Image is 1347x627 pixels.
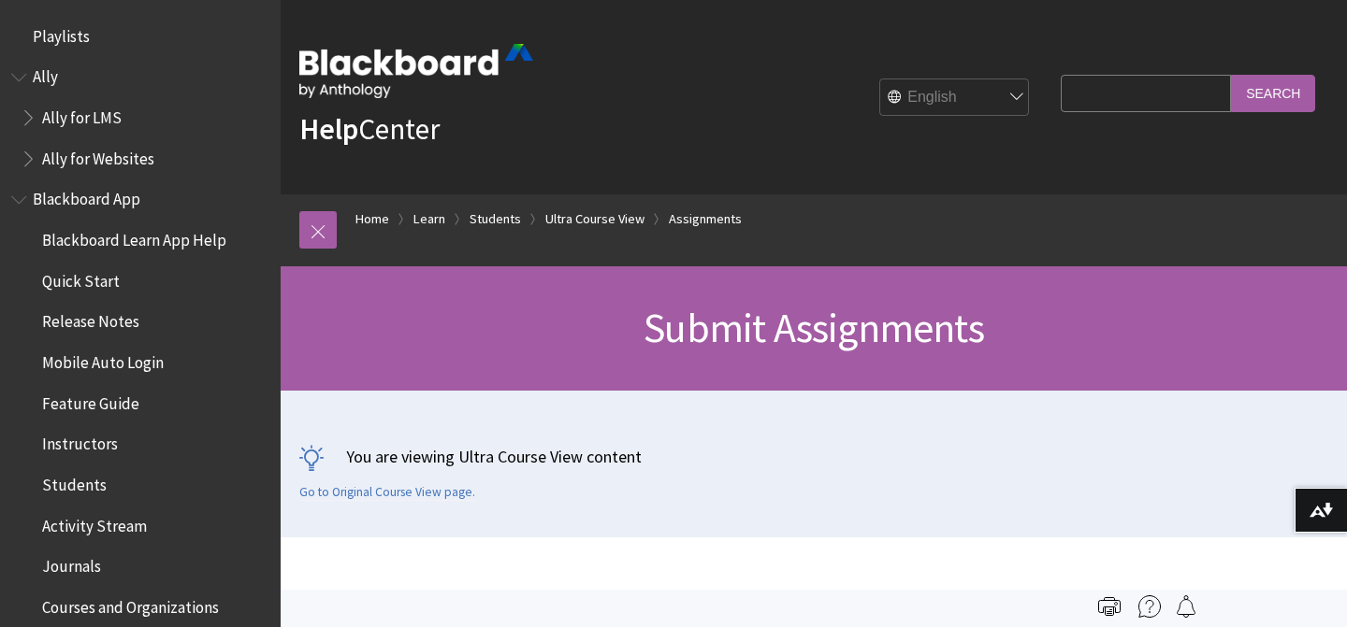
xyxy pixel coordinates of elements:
[470,207,521,231] a: Students
[669,207,742,231] a: Assignments
[1175,595,1197,618] img: Follow this page
[413,207,445,231] a: Learn
[880,79,1030,117] select: Site Language Selector
[11,21,269,52] nav: Book outline for Playlists
[42,306,139,332] span: Release Notes
[299,110,358,148] strong: Help
[33,62,58,87] span: Ally
[1138,595,1161,618] img: More help
[299,110,440,148] a: HelpCenter
[42,265,120,291] span: Quick Start
[299,484,475,501] a: Go to Original Course View page.
[1231,75,1315,111] input: Search
[299,44,533,98] img: Blackboard by Anthology
[644,302,984,353] span: Submit Assignments
[33,184,140,209] span: Blackboard App
[545,207,645,231] a: Ultra Course View
[42,143,154,168] span: Ally for Websites
[1098,595,1121,618] img: Print
[42,591,219,617] span: Courses and Organizations
[42,347,164,372] span: Mobile Auto Login
[42,224,226,249] span: Blackboard Learn App Help
[42,469,107,494] span: Students
[42,388,139,413] span: Feature Guide
[11,62,269,175] nav: Book outline for Anthology Ally Help
[42,102,122,127] span: Ally for LMS
[42,551,101,577] span: Journals
[355,207,389,231] a: Home
[42,510,147,535] span: Activity Stream
[299,445,1328,468] p: You are viewing Ultra Course View content
[33,21,90,46] span: Playlists
[42,429,118,454] span: Instructors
